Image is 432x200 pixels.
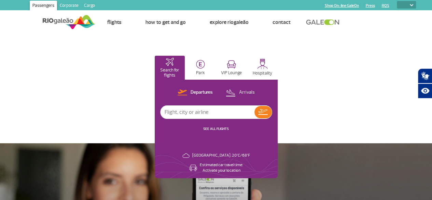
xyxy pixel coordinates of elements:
[107,19,122,26] a: Flights
[192,153,250,158] p: [GEOGRAPHIC_DATA]: 20°C/68°F
[224,88,256,97] button: Arrivals
[155,56,185,80] button: Search for flights
[418,68,432,83] button: Abrir tradutor de língua de sinais.
[57,1,81,12] a: Corporate
[381,3,389,8] a: RQS
[227,60,236,69] img: vipRoom.svg
[239,89,254,96] p: Arrivals
[200,162,243,173] p: Estimated car travel time: Activate your location
[247,56,278,80] button: Hospitality
[365,3,375,8] a: Press
[203,126,229,131] a: SEE ALL FLIGHTS
[418,83,432,98] button: Abrir recursos assistivos.
[273,19,291,26] a: Contact
[253,71,272,76] p: Hospitality
[196,60,205,69] img: carParkingHome.svg
[185,56,216,80] button: Park
[210,19,249,26] a: Explore RIOgaleão
[217,56,247,80] button: VIP Lounge
[176,88,215,97] button: Departures
[324,3,359,8] a: Shop On-line GaleOn
[158,68,182,78] p: Search for flights
[161,106,254,119] input: Flight, city or airline
[196,70,205,76] p: Park
[145,19,186,26] a: How to get and go
[201,126,231,132] button: SEE ALL FLIGHTS
[166,58,174,66] img: airplaneHomeActive.svg
[30,1,57,12] a: Passengers
[257,58,268,69] img: hospitality.svg
[221,70,242,76] p: VIP Lounge
[191,89,213,96] p: Departures
[418,68,432,98] div: Plugin de acessibilidade da Hand Talk.
[81,1,98,12] a: Cargo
